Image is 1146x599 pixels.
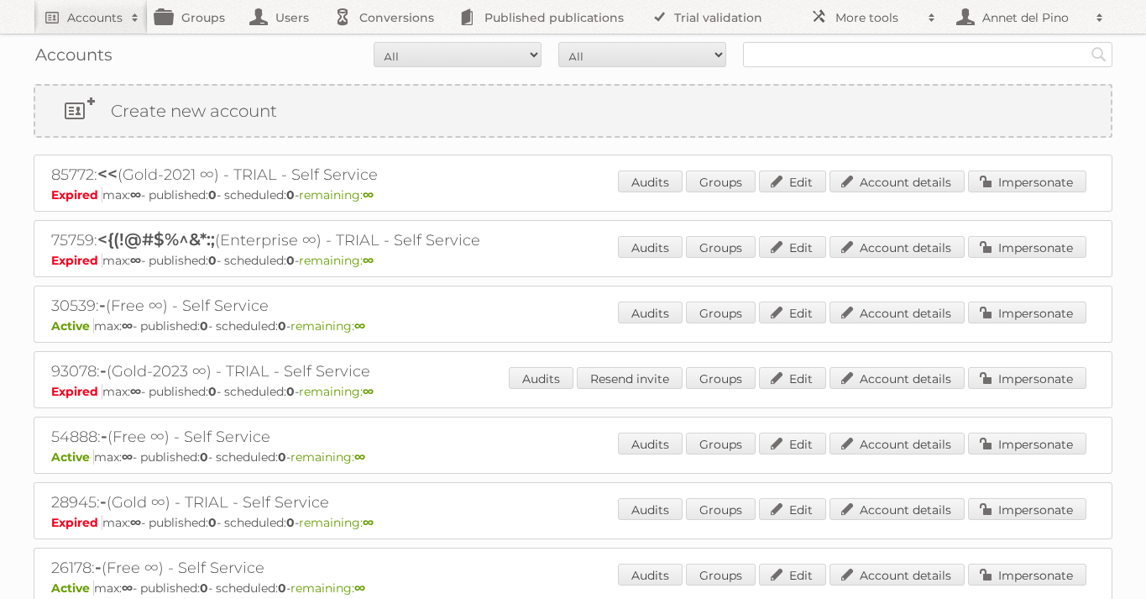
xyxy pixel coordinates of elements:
strong: ∞ [363,253,374,268]
a: Edit [759,498,826,520]
a: Audits [618,564,683,586]
span: remaining: [299,384,374,399]
strong: 0 [208,384,217,399]
span: Expired [51,187,102,202]
strong: ∞ [354,449,365,465]
span: remaining: [290,581,365,596]
h2: 75759: (Enterprise ∞) - TRIAL - Self Service [51,229,639,251]
strong: 0 [200,449,208,465]
a: Impersonate [968,498,1086,520]
strong: 0 [278,581,286,596]
strong: 0 [278,318,286,334]
a: Audits [509,367,573,389]
h2: 85772: (Gold-2021 ∞) - TRIAL - Self Service [51,164,639,186]
a: Edit [759,564,826,586]
strong: 0 [200,318,208,334]
span: Active [51,318,94,334]
a: Account details [829,302,965,323]
a: Groups [686,171,756,192]
p: max: - published: - scheduled: - [51,187,1095,202]
strong: 0 [200,581,208,596]
span: - [99,295,106,315]
strong: ∞ [354,581,365,596]
span: - [101,426,107,446]
a: Create new account [35,86,1111,136]
a: Groups [686,498,756,520]
a: Account details [829,367,965,389]
p: max: - published: - scheduled: - [51,515,1095,530]
strong: ∞ [130,253,141,268]
h2: More tools [835,9,919,26]
a: Edit [759,302,826,323]
h2: Annet del Pino [978,9,1087,26]
strong: 0 [286,187,295,202]
a: Edit [759,171,826,192]
strong: ∞ [130,187,141,202]
h2: 54888: (Free ∞) - Self Service [51,426,639,448]
strong: ∞ [122,581,133,596]
a: Audits [618,171,683,192]
a: Audits [618,433,683,455]
a: Audits [618,498,683,520]
span: Expired [51,384,102,399]
a: Impersonate [968,367,1086,389]
a: Audits [618,236,683,258]
strong: 0 [286,515,295,530]
a: Account details [829,498,965,520]
strong: 0 [208,515,217,530]
h2: 28945: (Gold ∞) - TRIAL - Self Service [51,491,639,513]
strong: ∞ [130,384,141,399]
a: Edit [759,367,826,389]
span: Active [51,449,94,465]
strong: 0 [208,187,217,202]
a: Groups [686,564,756,586]
a: Groups [686,433,756,455]
p: max: - published: - scheduled: - [51,384,1095,399]
strong: ∞ [363,515,374,530]
a: Impersonate [968,433,1086,455]
a: Groups [686,236,756,258]
p: max: - published: - scheduled: - [51,449,1095,465]
h2: Accounts [67,9,123,26]
span: remaining: [299,187,374,202]
a: Account details [829,171,965,192]
span: << [97,164,118,184]
a: Audits [618,302,683,323]
strong: ∞ [122,449,133,465]
strong: 0 [278,449,286,465]
strong: 0 [286,384,295,399]
p: max: - published: - scheduled: - [51,581,1095,596]
span: Active [51,581,94,596]
a: Account details [829,236,965,258]
h2: 30539: (Free ∞) - Self Service [51,295,639,317]
a: Impersonate [968,236,1086,258]
a: Account details [829,564,965,586]
h2: 93078: (Gold-2023 ∞) - TRIAL - Self Service [51,360,639,382]
a: Groups [686,302,756,323]
span: Expired [51,515,102,530]
a: Groups [686,367,756,389]
strong: 0 [286,253,295,268]
a: Impersonate [968,302,1086,323]
span: - [100,491,107,512]
span: - [100,360,107,381]
a: Impersonate [968,564,1086,586]
span: remaining: [290,449,365,465]
a: Edit [759,236,826,258]
strong: ∞ [130,515,141,530]
a: Account details [829,433,965,455]
span: remaining: [290,318,365,334]
strong: 0 [208,253,217,268]
span: remaining: [299,515,374,530]
a: Impersonate [968,171,1086,192]
span: Expired [51,253,102,268]
a: Resend invite [577,367,683,389]
strong: ∞ [354,318,365,334]
p: max: - published: - scheduled: - [51,318,1095,334]
strong: ∞ [122,318,133,334]
a: Edit [759,433,826,455]
h2: 26178: (Free ∞) - Self Service [51,557,639,579]
strong: ∞ [363,187,374,202]
span: remaining: [299,253,374,268]
span: - [95,557,102,577]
